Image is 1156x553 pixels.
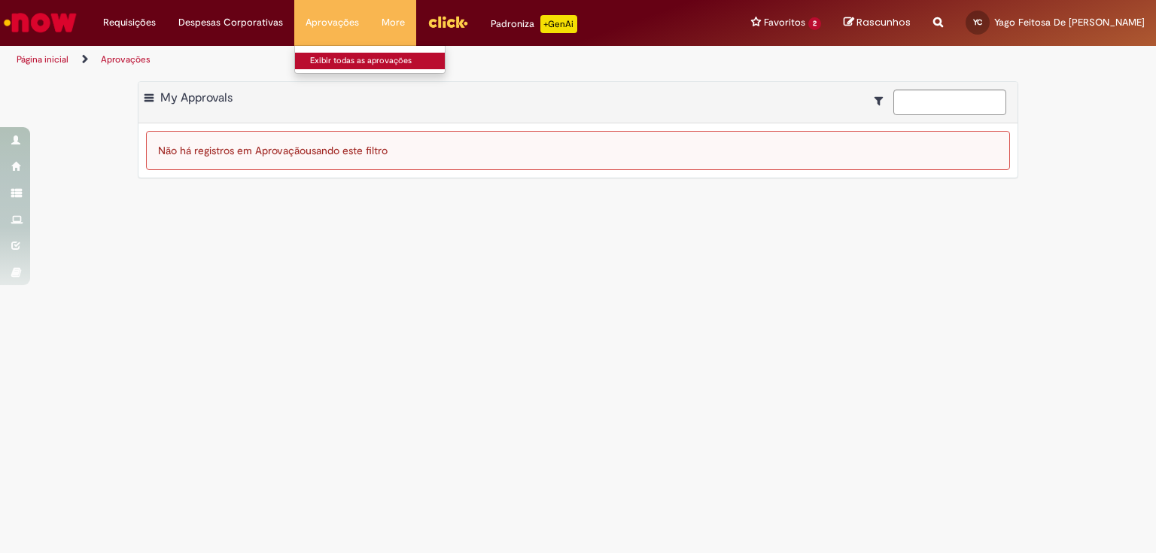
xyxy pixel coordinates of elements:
[764,15,805,30] span: Favoritos
[808,17,821,30] span: 2
[382,15,405,30] span: More
[295,53,461,69] a: Exibir todas as aprovações
[178,15,283,30] span: Despesas Corporativas
[427,11,468,33] img: click_logo_yellow_360x200.png
[973,17,982,27] span: YC
[856,15,911,29] span: Rascunhos
[306,15,359,30] span: Aprovações
[17,53,68,65] a: Página inicial
[844,16,911,30] a: Rascunhos
[994,16,1145,29] span: Yago Feitosa De [PERSON_NAME]
[306,144,388,157] span: usando este filtro
[146,131,1010,170] div: Não há registros em Aprovação
[11,46,759,74] ul: Trilhas de página
[101,53,151,65] a: Aprovações
[875,96,890,106] i: Mostrar filtros para: Suas Solicitações
[540,15,577,33] p: +GenAi
[491,15,577,33] div: Padroniza
[294,45,446,74] ul: Aprovações
[2,8,79,38] img: ServiceNow
[160,90,233,105] span: My Approvals
[103,15,156,30] span: Requisições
